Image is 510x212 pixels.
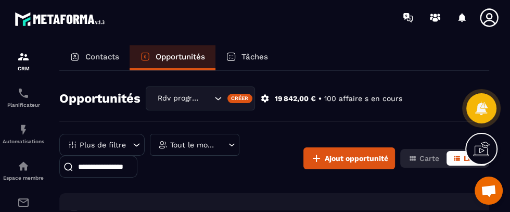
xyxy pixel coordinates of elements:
[447,151,487,166] button: Liste
[130,45,215,70] a: Opportunités
[475,177,503,205] div: Ouvrir le chat
[303,147,395,169] button: Ajout opportunité
[318,94,322,104] p: •
[59,88,141,109] h2: Opportunités
[215,45,278,70] a: Tâches
[80,141,126,148] p: Plus de filtre
[17,160,30,172] img: automations
[3,66,44,71] p: CRM
[156,52,205,61] p: Opportunités
[402,151,445,166] button: Carte
[155,93,201,104] span: Rdv programmé
[227,94,253,103] div: Créer
[17,196,30,209] img: email
[3,116,44,152] a: automationsautomationsAutomatisations
[3,102,44,108] p: Planificateur
[3,79,44,116] a: schedulerschedulerPlanificateur
[3,152,44,189] a: automationsautomationsEspace membre
[3,139,44,144] p: Automatisations
[324,94,402,104] p: 100 affaire s en cours
[15,9,108,29] img: logo
[464,154,481,163] span: Liste
[17,123,30,136] img: automations
[170,141,216,148] p: Tout le monde
[85,52,119,61] p: Contacts
[241,52,268,61] p: Tâches
[17,87,30,99] img: scheduler
[325,153,388,164] span: Ajout opportunité
[201,93,212,104] input: Search for option
[146,86,255,110] div: Search for option
[17,51,30,63] img: formation
[59,45,130,70] a: Contacts
[419,154,439,163] span: Carte
[3,175,44,181] p: Espace membre
[275,94,316,104] p: 19 842,00 €
[3,43,44,79] a: formationformationCRM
